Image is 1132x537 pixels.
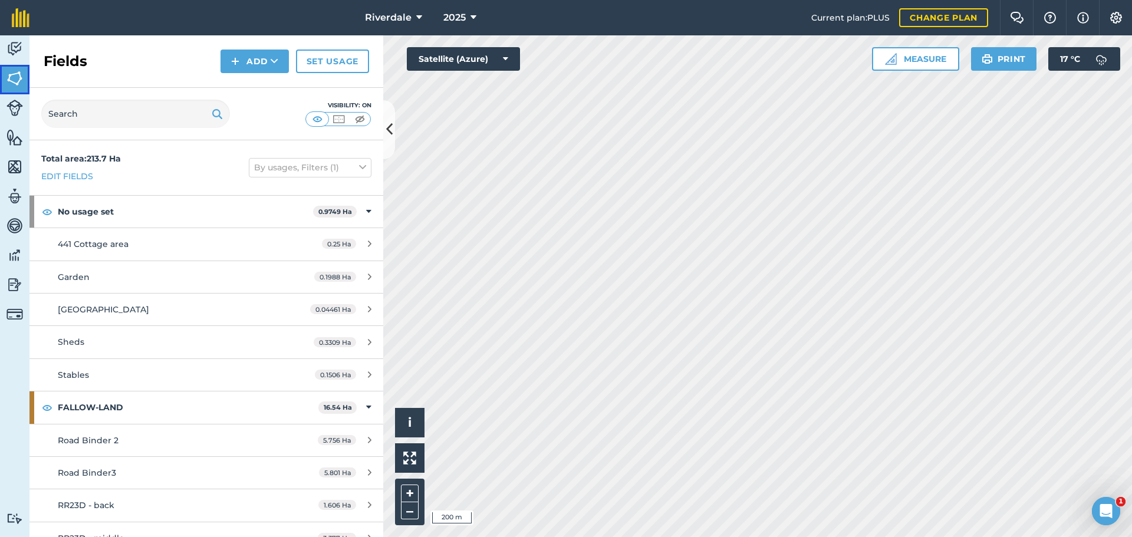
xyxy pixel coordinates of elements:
a: Sheds0.3309 Ha [29,326,383,358]
a: Edit fields [41,170,93,183]
input: Search [41,100,230,128]
img: A cog icon [1109,12,1123,24]
span: 0.1988 Ha [314,272,356,282]
a: Stables0.1506 Ha [29,359,383,391]
button: 17 °C [1048,47,1120,71]
a: Road Binder 25.756 Ha [29,424,383,456]
span: 17 ° C [1060,47,1080,71]
span: RR23D - back [58,500,114,510]
strong: 0.9749 Ha [318,207,352,216]
span: 0.1506 Ha [315,370,356,380]
span: 0.25 Ha [322,239,356,249]
span: 5.756 Ha [318,435,356,445]
span: Garden [58,272,90,282]
div: Visibility: On [305,101,371,110]
iframe: Intercom live chat [1092,497,1120,525]
strong: Total area : 213.7 Ha [41,153,121,164]
span: Riverdale [365,11,412,25]
a: 441 Cottage area0.25 Ha [29,228,383,260]
span: 1.606 Ha [318,500,356,510]
img: svg+xml;base64,PD94bWwgdmVyc2lvbj0iMS4wIiBlbmNvZGluZz0idXRmLTgiPz4KPCEtLSBHZW5lcmF0b3I6IEFkb2JlIE... [6,40,23,58]
img: fieldmargin Logo [12,8,29,27]
button: Add [221,50,289,73]
span: 0.3309 Ha [314,337,356,347]
button: + [401,485,419,502]
button: i [395,408,424,437]
img: Four arrows, one pointing top left, one top right, one bottom right and the last bottom left [403,452,416,464]
img: svg+xml;base64,PHN2ZyB4bWxucz0iaHR0cDovL3d3dy53My5vcmcvMjAwMC9zdmciIHdpZHRoPSIxOSIgaGVpZ2h0PSIyNC... [212,107,223,121]
span: Road Binder 2 [58,435,119,446]
img: Ruler icon [885,53,897,65]
img: svg+xml;base64,PD94bWwgdmVyc2lvbj0iMS4wIiBlbmNvZGluZz0idXRmLTgiPz4KPCEtLSBHZW5lcmF0b3I6IEFkb2JlIE... [6,217,23,235]
img: A question mark icon [1043,12,1057,24]
img: svg+xml;base64,PD94bWwgdmVyc2lvbj0iMS4wIiBlbmNvZGluZz0idXRmLTgiPz4KPCEtLSBHZW5lcmF0b3I6IEFkb2JlIE... [6,100,23,116]
span: 0.04461 Ha [310,304,356,314]
div: No usage set0.9749 Ha [29,196,383,228]
span: i [408,415,412,430]
span: Stables [58,370,89,380]
strong: No usage set [58,196,313,228]
span: 1 [1116,497,1126,506]
button: By usages, Filters (1) [249,158,371,177]
img: svg+xml;base64,PHN2ZyB4bWxucz0iaHR0cDovL3d3dy53My5vcmcvMjAwMC9zdmciIHdpZHRoPSIxNyIgaGVpZ2h0PSIxNy... [1077,11,1089,25]
span: 441 Cottage area [58,239,129,249]
button: – [401,502,419,519]
img: svg+xml;base64,PHN2ZyB4bWxucz0iaHR0cDovL3d3dy53My5vcmcvMjAwMC9zdmciIHdpZHRoPSI1NiIgaGVpZ2h0PSI2MC... [6,129,23,146]
img: svg+xml;base64,PHN2ZyB4bWxucz0iaHR0cDovL3d3dy53My5vcmcvMjAwMC9zdmciIHdpZHRoPSI1NiIgaGVpZ2h0PSI2MC... [6,158,23,176]
img: Two speech bubbles overlapping with the left bubble in the forefront [1010,12,1024,24]
span: Road Binder3 [58,467,116,478]
a: Road Binder35.801 Ha [29,457,383,489]
strong: FALLOW-LAND [58,391,318,423]
img: svg+xml;base64,PD94bWwgdmVyc2lvbj0iMS4wIiBlbmNvZGluZz0idXRmLTgiPz4KPCEtLSBHZW5lcmF0b3I6IEFkb2JlIE... [6,276,23,294]
a: Set usage [296,50,369,73]
button: Print [971,47,1037,71]
img: svg+xml;base64,PHN2ZyB4bWxucz0iaHR0cDovL3d3dy53My5vcmcvMjAwMC9zdmciIHdpZHRoPSI1MCIgaGVpZ2h0PSI0MC... [331,113,346,125]
img: svg+xml;base64,PHN2ZyB4bWxucz0iaHR0cDovL3d3dy53My5vcmcvMjAwMC9zdmciIHdpZHRoPSI1NiIgaGVpZ2h0PSI2MC... [6,70,23,87]
img: svg+xml;base64,PD94bWwgdmVyc2lvbj0iMS4wIiBlbmNvZGluZz0idXRmLTgiPz4KPCEtLSBHZW5lcmF0b3I6IEFkb2JlIE... [6,187,23,205]
h2: Fields [44,52,87,71]
img: svg+xml;base64,PHN2ZyB4bWxucz0iaHR0cDovL3d3dy53My5vcmcvMjAwMC9zdmciIHdpZHRoPSI1MCIgaGVpZ2h0PSI0MC... [310,113,325,125]
img: svg+xml;base64,PHN2ZyB4bWxucz0iaHR0cDovL3d3dy53My5vcmcvMjAwMC9zdmciIHdpZHRoPSIxNCIgaGVpZ2h0PSIyNC... [231,54,239,68]
strong: 16.54 Ha [324,403,352,411]
div: FALLOW-LAND16.54 Ha [29,391,383,423]
img: svg+xml;base64,PHN2ZyB4bWxucz0iaHR0cDovL3d3dy53My5vcmcvMjAwMC9zdmciIHdpZHRoPSIxOCIgaGVpZ2h0PSIyNC... [42,400,52,414]
button: Measure [872,47,959,71]
img: svg+xml;base64,PHN2ZyB4bWxucz0iaHR0cDovL3d3dy53My5vcmcvMjAwMC9zdmciIHdpZHRoPSIxOCIgaGVpZ2h0PSIyNC... [42,205,52,219]
img: svg+xml;base64,PD94bWwgdmVyc2lvbj0iMS4wIiBlbmNvZGluZz0idXRmLTgiPz4KPCEtLSBHZW5lcmF0b3I6IEFkb2JlIE... [6,513,23,524]
span: 5.801 Ha [319,467,356,477]
span: [GEOGRAPHIC_DATA] [58,304,149,315]
a: Garden0.1988 Ha [29,261,383,293]
img: svg+xml;base64,PHN2ZyB4bWxucz0iaHR0cDovL3d3dy53My5vcmcvMjAwMC9zdmciIHdpZHRoPSI1MCIgaGVpZ2h0PSI0MC... [353,113,367,125]
span: Sheds [58,337,84,347]
span: 2025 [443,11,466,25]
a: [GEOGRAPHIC_DATA]0.04461 Ha [29,294,383,325]
button: Satellite (Azure) [407,47,520,71]
a: RR23D - back1.606 Ha [29,489,383,521]
img: svg+xml;base64,PD94bWwgdmVyc2lvbj0iMS4wIiBlbmNvZGluZz0idXRmLTgiPz4KPCEtLSBHZW5lcmF0b3I6IEFkb2JlIE... [6,306,23,322]
img: svg+xml;base64,PHN2ZyB4bWxucz0iaHR0cDovL3d3dy53My5vcmcvMjAwMC9zdmciIHdpZHRoPSIxOSIgaGVpZ2h0PSIyNC... [982,52,993,66]
span: Current plan : PLUS [811,11,890,24]
img: svg+xml;base64,PD94bWwgdmVyc2lvbj0iMS4wIiBlbmNvZGluZz0idXRmLTgiPz4KPCEtLSBHZW5lcmF0b3I6IEFkb2JlIE... [1090,47,1113,71]
img: svg+xml;base64,PD94bWwgdmVyc2lvbj0iMS4wIiBlbmNvZGluZz0idXRmLTgiPz4KPCEtLSBHZW5lcmF0b3I6IEFkb2JlIE... [6,246,23,264]
a: Change plan [899,8,988,27]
